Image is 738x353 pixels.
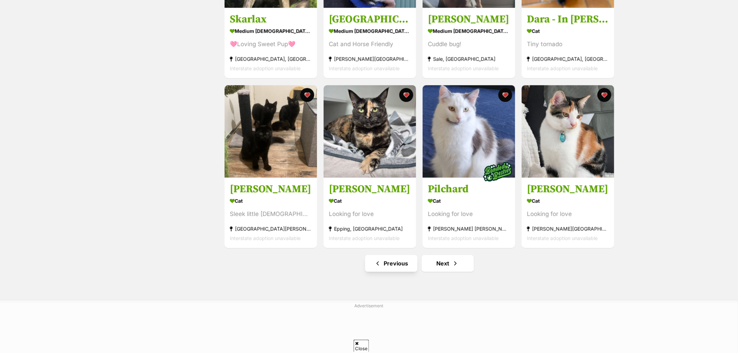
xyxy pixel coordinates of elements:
[354,340,369,352] span: Close
[527,182,609,196] h3: [PERSON_NAME]
[230,54,312,64] div: [GEOGRAPHIC_DATA], [GEOGRAPHIC_DATA]
[498,88,512,102] button: favourite
[329,209,411,219] div: Looking for love
[428,54,510,64] div: Sale, [GEOGRAPHIC_DATA]
[527,196,609,206] div: Cat
[225,177,317,248] a: [PERSON_NAME] Cat Sleek little [DEMOGRAPHIC_DATA] [GEOGRAPHIC_DATA][PERSON_NAME][GEOGRAPHIC_DATA]...
[428,196,510,206] div: Cat
[428,66,499,72] span: Interstate adoption unavailable
[324,177,416,248] a: [PERSON_NAME] Cat Looking for love Epping, [GEOGRAPHIC_DATA] Interstate adoption unavailable favo...
[428,40,510,49] div: Cuddle bug!
[597,88,611,102] button: favourite
[324,8,416,78] a: [GEOGRAPHIC_DATA] medium [DEMOGRAPHIC_DATA] Dog Cat and Horse Friendly [PERSON_NAME][GEOGRAPHIC_D...
[329,196,411,206] div: Cat
[329,66,400,72] span: Interstate adoption unavailable
[423,8,515,78] a: [PERSON_NAME] medium [DEMOGRAPHIC_DATA] Dog Cuddle bug! Sale, [GEOGRAPHIC_DATA] Interstate adopti...
[422,255,474,272] a: Next page
[527,235,598,241] span: Interstate adoption unavailable
[300,88,314,102] button: favourite
[428,235,499,241] span: Interstate adoption unavailable
[225,8,317,78] a: Skarlax medium [DEMOGRAPHIC_DATA] Dog 🩷Loving Sweet Pup🩷 [GEOGRAPHIC_DATA], [GEOGRAPHIC_DATA] Int...
[225,85,317,178] img: Marlow
[428,13,510,26] h3: [PERSON_NAME]
[230,66,301,72] span: Interstate adoption unavailable
[399,88,413,102] button: favourite
[428,209,510,219] div: Looking for love
[527,66,598,72] span: Interstate adoption unavailable
[324,85,416,178] img: Audrey
[428,224,510,233] div: [PERSON_NAME] [PERSON_NAME], [GEOGRAPHIC_DATA]
[428,182,510,196] h3: Pilchard
[423,85,515,178] img: Pilchard
[329,182,411,196] h3: [PERSON_NAME]
[329,224,411,233] div: Epping, [GEOGRAPHIC_DATA]
[527,209,609,219] div: Looking for love
[230,26,312,36] div: medium [DEMOGRAPHIC_DATA] Dog
[230,224,312,233] div: [GEOGRAPHIC_DATA][PERSON_NAME][GEOGRAPHIC_DATA]
[522,8,614,78] a: Dara - In [PERSON_NAME] care in [GEOGRAPHIC_DATA] Cat Tiny tornado [GEOGRAPHIC_DATA], [GEOGRAPHIC...
[230,235,301,241] span: Interstate adoption unavailable
[480,154,515,189] img: bonded besties
[230,13,312,26] h3: Skarlax
[329,235,400,241] span: Interstate adoption unavailable
[329,26,411,36] div: medium [DEMOGRAPHIC_DATA] Dog
[230,196,312,206] div: Cat
[230,182,312,196] h3: [PERSON_NAME]
[522,85,614,178] img: lucia
[423,177,515,248] a: Pilchard Cat Looking for love [PERSON_NAME] [PERSON_NAME], [GEOGRAPHIC_DATA] Interstate adoption ...
[522,177,614,248] a: [PERSON_NAME] Cat Looking for love [PERSON_NAME][GEOGRAPHIC_DATA], [GEOGRAPHIC_DATA] Interstate a...
[527,26,609,36] div: Cat
[230,209,312,219] div: Sleek little [DEMOGRAPHIC_DATA]
[527,54,609,64] div: [GEOGRAPHIC_DATA], [GEOGRAPHIC_DATA]
[329,13,411,26] h3: [GEOGRAPHIC_DATA]
[527,40,609,49] div: Tiny tornado
[230,40,312,49] div: 🩷Loving Sweet Pup🩷
[224,255,615,272] nav: Pagination
[329,54,411,64] div: [PERSON_NAME][GEOGRAPHIC_DATA]
[365,255,417,272] a: Previous page
[527,13,609,26] h3: Dara - In [PERSON_NAME] care in [GEOGRAPHIC_DATA]
[329,40,411,49] div: Cat and Horse Friendly
[428,26,510,36] div: medium [DEMOGRAPHIC_DATA] Dog
[527,224,609,233] div: [PERSON_NAME][GEOGRAPHIC_DATA], [GEOGRAPHIC_DATA]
